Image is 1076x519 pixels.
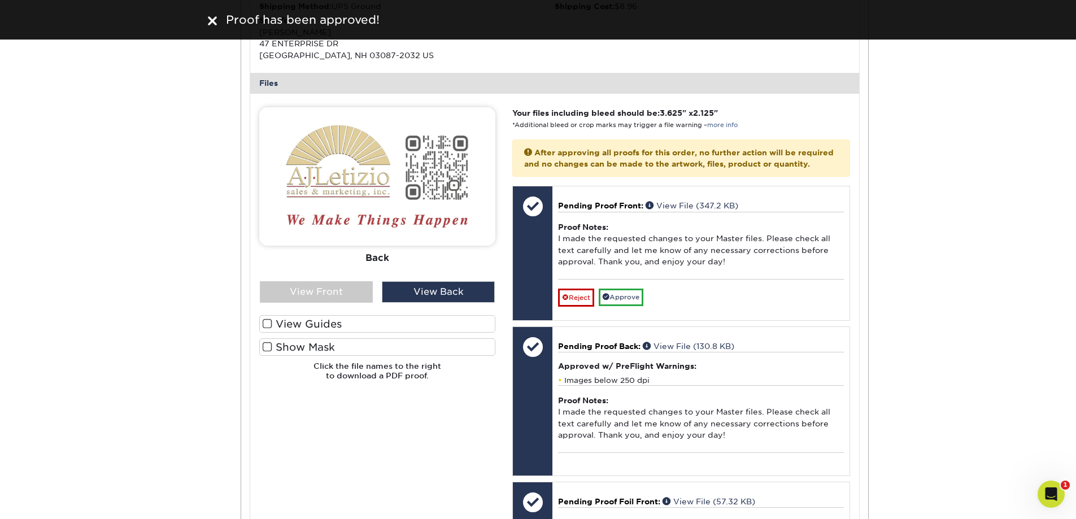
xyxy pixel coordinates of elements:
span: Pending Proof Foil Front: [558,497,660,506]
a: Approve [599,289,643,306]
div: I made the requested changes to your Master files. Please check all text carefully and let me kno... [558,385,843,452]
li: Images below 250 dpi [558,376,843,385]
strong: After approving all proofs for this order, no further action will be required and no changes can ... [524,148,834,168]
div: View Front [260,281,373,303]
span: 1 [1061,481,1070,490]
iframe: Google Customer Reviews [3,485,96,515]
div: Back [259,245,495,270]
span: Pending Proof Front: [558,201,643,210]
iframe: Intercom live chat [1038,481,1065,508]
a: View File (130.8 KB) [643,342,734,351]
strong: Proof Notes: [558,396,608,405]
h4: Approved w/ PreFlight Warnings: [558,361,843,370]
label: View Guides [259,315,495,333]
span: 2.125 [693,108,714,117]
strong: Proof Notes: [558,223,608,232]
a: View File (57.32 KB) [663,497,755,506]
span: Pending Proof Back: [558,342,641,351]
span: Proof has been approved! [226,13,380,27]
div: Files [250,73,859,93]
label: Show Mask [259,338,495,356]
img: close [208,16,217,25]
a: more info [707,121,738,129]
h6: Click the file names to the right to download a PDF proof. [259,361,495,389]
div: View Back [382,281,495,303]
span: 3.625 [660,108,682,117]
small: *Additional bleed or crop marks may trigger a file warning – [512,121,738,129]
a: View File (347.2 KB) [646,201,738,210]
strong: Your files including bleed should be: " x " [512,108,718,117]
a: Reject [558,289,594,307]
div: I made the requested changes to your Master files. Please check all text carefully and let me kno... [558,212,843,279]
